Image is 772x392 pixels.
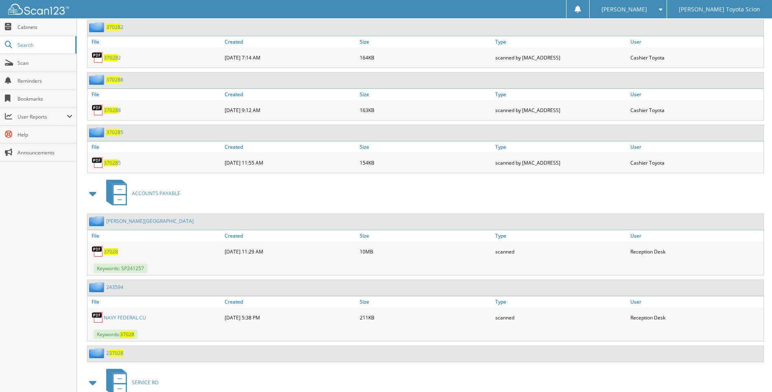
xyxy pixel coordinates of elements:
a: Type [493,89,628,100]
div: [DATE] 11:55 AM [223,154,358,171]
span: User Reports [17,113,67,120]
a: Created [223,36,358,47]
span: 37028 [104,54,118,61]
div: Reception Desk [628,243,763,260]
a: User [628,296,763,307]
a: Size [358,141,493,152]
div: Cashier Toyota [628,154,763,171]
span: Keywords: [94,330,138,339]
span: Reminders [17,77,72,84]
a: Size [358,36,493,47]
div: scanned [493,243,628,260]
a: File [87,36,223,47]
span: Announcements [17,149,72,156]
a: Size [358,89,493,100]
div: [DATE] 9:12 AM [223,102,358,118]
a: User [628,141,763,152]
img: folder2.png [89,216,106,226]
a: User [628,89,763,100]
span: 37028 [106,129,120,136]
div: 154KB [358,154,493,171]
span: Cabinets [17,24,72,31]
span: Scan [17,59,72,66]
div: Cashier Toyota [628,102,763,118]
a: Size [358,296,493,307]
div: Cashier Toyota [628,49,763,66]
a: 370282 [104,54,121,61]
span: 37028 [104,159,118,166]
span: 37028 [109,350,123,357]
a: Type [493,230,628,241]
a: NAVY FEDERAL CU [104,314,146,321]
a: User [628,36,763,47]
a: File [87,89,223,100]
img: PDF.png [92,311,104,324]
img: folder2.png [89,127,106,137]
a: 370285 [104,159,121,166]
a: 370288 [106,76,123,83]
div: scanned by [MAC_ADDRESS] [493,154,628,171]
a: Size [358,230,493,241]
img: PDF.png [92,156,104,169]
span: Bookmarks [17,95,72,102]
a: Type [493,36,628,47]
span: Help [17,131,72,138]
a: File [87,296,223,307]
span: 37028 [106,24,120,31]
div: [DATE] 7:14 AM [223,49,358,66]
span: 37028 [120,331,134,338]
div: scanned by [MAC_ADDRESS] [493,102,628,118]
img: PDF.png [92,104,104,116]
span: 37028 [106,76,120,83]
img: scan123-logo-white.svg [8,4,69,15]
a: 237028 [106,350,123,357]
div: 163KB [358,102,493,118]
span: ACCOUNTS PAYABLE [132,190,180,197]
a: 370288 [104,107,121,114]
span: [PERSON_NAME] [601,7,647,12]
a: Type [493,296,628,307]
span: Keywords: SP241257 [94,264,147,273]
a: 370285 [106,129,123,136]
span: 37028 [104,107,118,114]
a: Created [223,89,358,100]
a: User [628,230,763,241]
div: 164KB [358,49,493,66]
div: 211KB [358,309,493,326]
a: Type [493,141,628,152]
div: [DATE] 11:29 AM [223,243,358,260]
img: folder2.png [89,348,106,358]
img: PDF.png [92,51,104,64]
div: [DATE] 5:38 PM [223,309,358,326]
span: SERVICE RO [132,379,158,386]
a: Created [223,230,358,241]
a: 243594 [106,284,123,291]
span: [PERSON_NAME] Toyota Scion [679,7,760,12]
div: scanned by [MAC_ADDRESS] [493,49,628,66]
img: PDF.png [92,245,104,258]
span: Search [17,42,71,48]
a: 370282 [106,24,123,31]
a: [PERSON_NAME][GEOGRAPHIC_DATA] [106,218,194,225]
a: Created [223,296,358,307]
a: File [87,230,223,241]
a: ACCOUNTS PAYABLE [101,177,180,209]
div: 10MB [358,243,493,260]
a: Created [223,141,358,152]
iframe: Chat Widget [731,353,772,392]
div: Reception Desk [628,309,763,326]
img: folder2.png [89,22,106,32]
img: folder2.png [89,282,106,292]
img: folder2.png [89,75,106,85]
a: File [87,141,223,152]
a: 37028 [104,248,118,255]
div: scanned [493,309,628,326]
